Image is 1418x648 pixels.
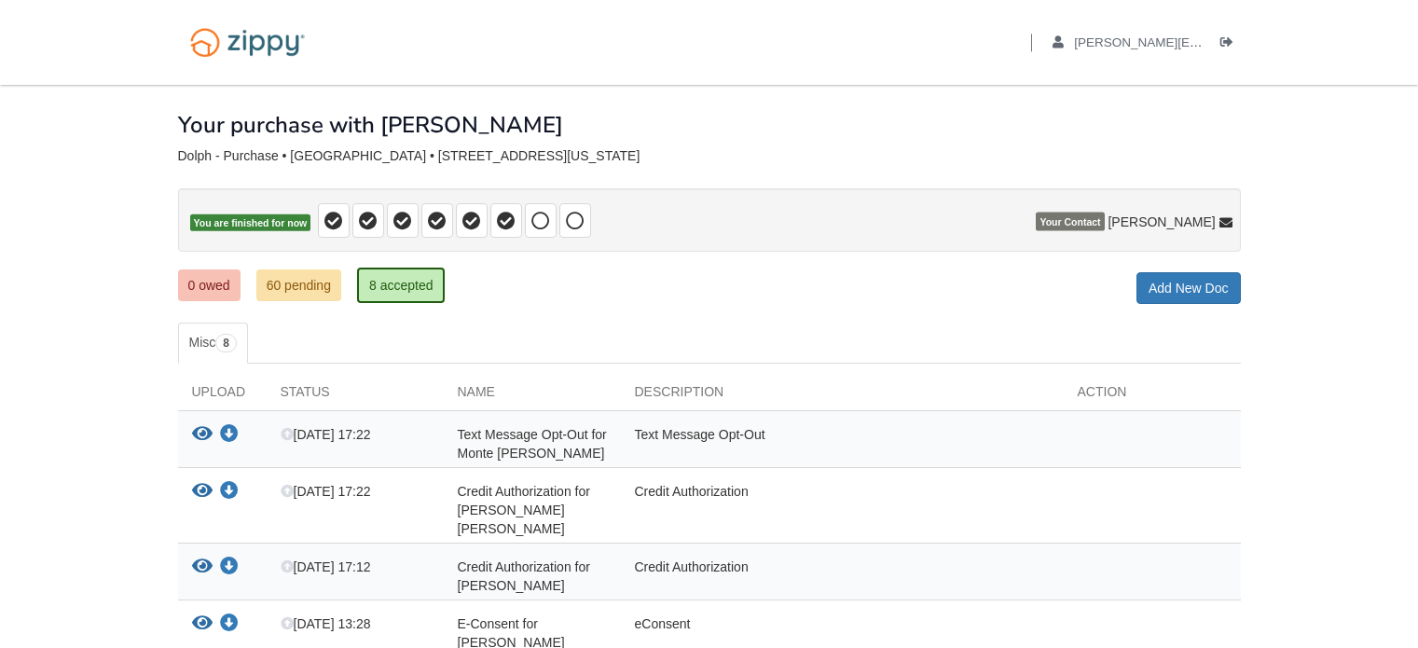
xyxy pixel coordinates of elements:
[190,214,311,232] span: You are finished for now
[178,113,1241,137] h1: Your purchase with [PERSON_NAME]
[1136,272,1241,304] a: Add New Doc
[444,382,621,410] div: Name
[357,268,446,303] a: 8 accepted
[621,482,1064,538] div: Credit Authorization
[281,559,371,574] span: [DATE] 17:12
[267,382,444,410] div: Status
[458,427,607,461] span: Text Message Opt-Out for Monte [PERSON_NAME]
[215,334,237,352] span: 8
[178,148,1241,164] div: Dolph - Purchase • [GEOGRAPHIC_DATA] • [STREET_ADDRESS][US_STATE]
[192,425,213,445] button: View Text Message Opt-Out for Monte Edward Carpenter
[621,425,1064,462] div: Text Message Opt-Out
[178,382,267,410] div: Upload
[1036,213,1104,231] span: Your Contact
[220,428,239,443] a: Download Text Message Opt-Out for Monte Edward Carpenter
[1108,213,1215,231] span: [PERSON_NAME]
[178,269,241,301] a: 0 owed
[178,323,248,364] a: Misc
[192,614,213,634] button: View E-Consent for Monte Carpenter
[1064,382,1241,410] div: Action
[220,617,239,632] a: Download E-Consent for Monte Carpenter
[281,484,371,499] span: [DATE] 17:22
[256,269,341,301] a: 60 pending
[458,559,590,593] span: Credit Authorization for [PERSON_NAME]
[1220,35,1241,54] a: Log out
[178,19,317,66] img: Logo
[192,558,213,577] button: View Credit Authorization for Janet Marie Dolph
[281,616,371,631] span: [DATE] 13:28
[281,427,371,442] span: [DATE] 17:22
[220,560,239,575] a: Download Credit Authorization for Janet Marie Dolph
[220,485,239,500] a: Download Credit Authorization for Monte Edward Carpenter
[621,382,1064,410] div: Description
[458,484,590,536] span: Credit Authorization for [PERSON_NAME] [PERSON_NAME]
[621,558,1064,595] div: Credit Authorization
[192,482,213,502] button: View Credit Authorization for Monte Edward Carpenter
